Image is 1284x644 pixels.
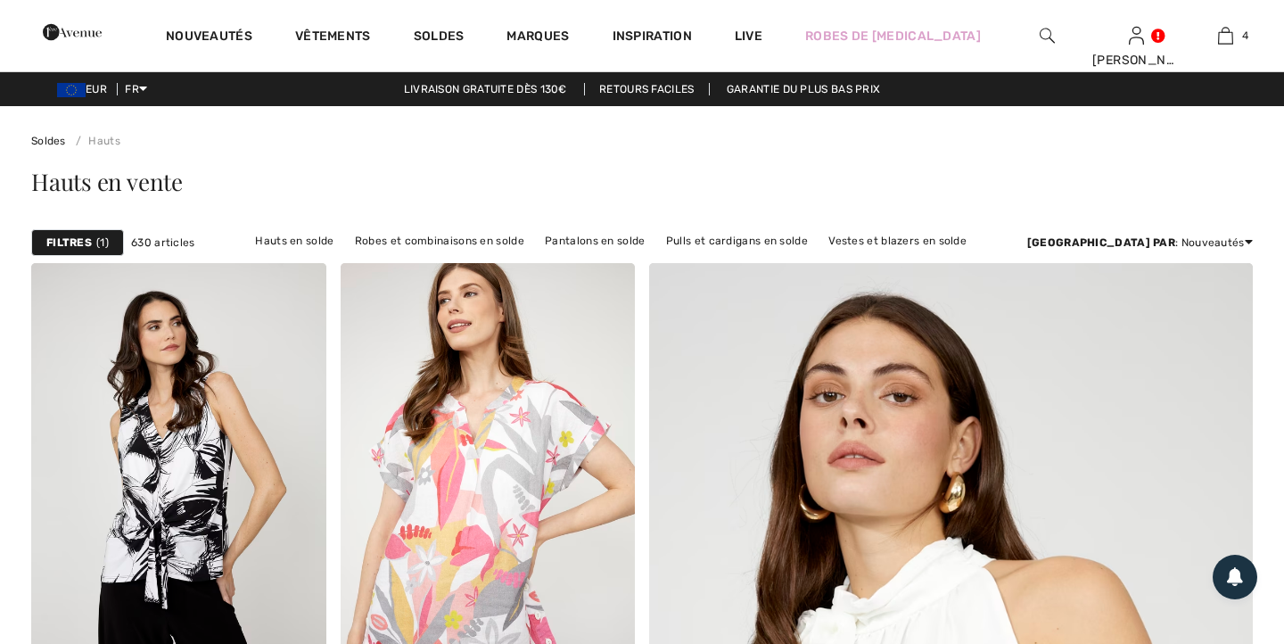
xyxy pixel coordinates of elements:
[57,83,114,95] span: EUR
[1129,27,1144,44] a: Se connecter
[1092,51,1180,70] div: [PERSON_NAME]
[506,29,569,47] a: Marques
[31,166,183,197] span: Hauts en vente
[125,83,147,95] span: FR
[569,252,753,276] a: Vêtements d'extérieur en solde
[1040,25,1055,46] img: recherche
[805,27,981,45] a: Robes de [MEDICAL_DATA]
[613,29,692,47] span: Inspiration
[584,83,710,95] a: Retours faciles
[414,29,465,47] a: Soldes
[536,229,654,252] a: Pantalons en solde
[1027,235,1253,251] div: : Nouveautés
[819,229,975,252] a: Vestes et blazers en solde
[390,83,581,95] a: Livraison gratuite dès 130€
[166,29,252,47] a: Nouveautés
[469,252,566,276] a: Jupes en solde
[712,83,895,95] a: Garantie du plus bas prix
[46,235,92,251] strong: Filtres
[735,27,762,45] a: Live
[131,235,195,251] span: 630 articles
[96,235,109,251] span: 1
[1242,28,1248,44] span: 4
[1129,25,1144,46] img: Mes infos
[295,29,371,47] a: Vêtements
[1218,25,1233,46] img: Mon panier
[57,83,86,97] img: Euro
[43,14,102,50] img: 1ère Avenue
[31,135,66,147] a: Soldes
[1181,25,1269,46] a: 4
[657,229,817,252] a: Pulls et cardigans en solde
[69,135,120,147] a: Hauts
[1027,236,1175,249] strong: [GEOGRAPHIC_DATA] par
[346,229,533,252] a: Robes et combinaisons en solde
[246,229,342,252] a: Hauts en solde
